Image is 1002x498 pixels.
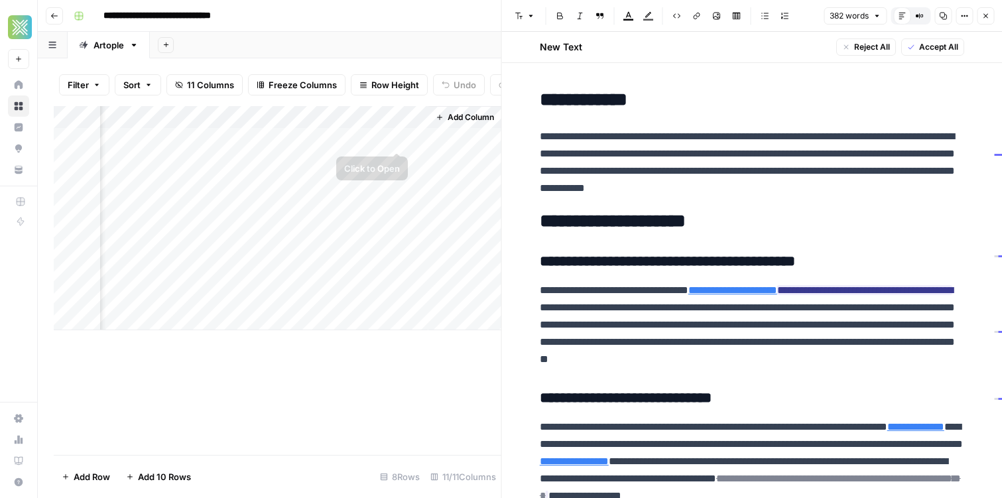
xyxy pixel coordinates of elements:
[68,78,89,92] span: Filter
[8,429,29,450] a: Usage
[540,40,582,54] h2: New Text
[448,111,494,123] span: Add Column
[8,138,29,159] a: Opportunities
[94,38,124,52] div: Artople
[430,109,499,126] button: Add Column
[269,78,337,92] span: Freeze Columns
[454,78,476,92] span: Undo
[8,408,29,429] a: Settings
[344,162,400,175] div: Click to Open
[919,41,958,53] span: Accept All
[8,11,29,44] button: Workspace: Xponent21
[8,450,29,471] a: Learning Hub
[59,74,109,95] button: Filter
[166,74,243,95] button: 11 Columns
[371,78,419,92] span: Row Height
[854,41,890,53] span: Reject All
[115,74,161,95] button: Sort
[68,32,150,58] a: Artople
[901,38,964,56] button: Accept All
[425,466,501,487] div: 11/11 Columns
[248,74,345,95] button: Freeze Columns
[8,471,29,493] button: Help + Support
[54,466,118,487] button: Add Row
[375,466,425,487] div: 8 Rows
[74,470,110,483] span: Add Row
[8,159,29,180] a: Your Data
[351,74,428,95] button: Row Height
[187,78,234,92] span: 11 Columns
[8,117,29,138] a: Insights
[123,78,141,92] span: Sort
[8,15,32,39] img: Xponent21 Logo
[8,74,29,95] a: Home
[8,95,29,117] a: Browse
[836,38,896,56] button: Reject All
[824,7,887,25] button: 382 words
[433,74,485,95] button: Undo
[138,470,191,483] span: Add 10 Rows
[830,10,869,22] span: 382 words
[118,466,199,487] button: Add 10 Rows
